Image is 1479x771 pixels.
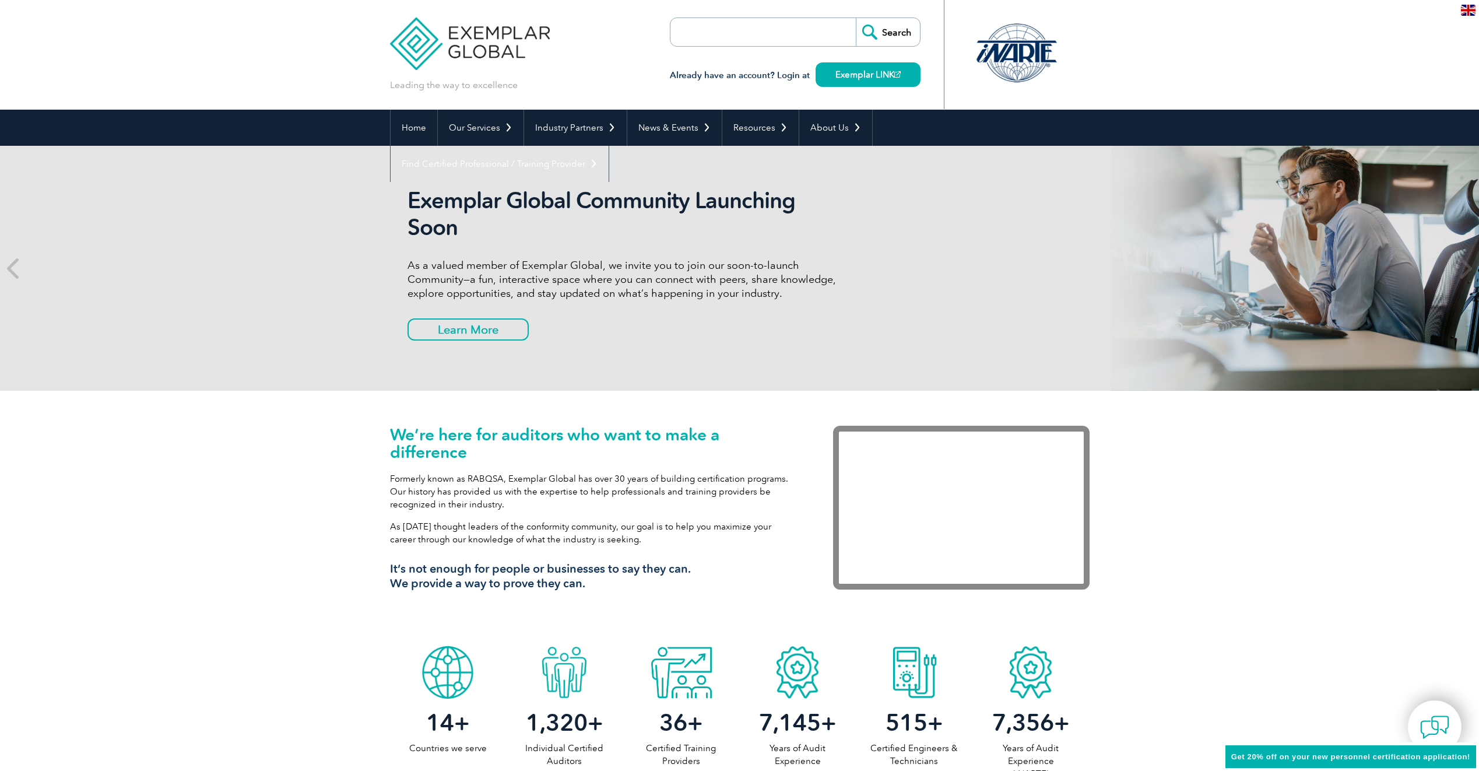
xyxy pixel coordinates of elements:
img: contact-chat.png [1420,713,1449,742]
span: 7,356 [992,709,1054,737]
h2: + [506,713,623,732]
a: Industry Partners [524,110,627,146]
h2: + [972,713,1089,732]
span: 14 [426,709,454,737]
p: Years of Audit Experience [739,742,856,768]
h2: + [856,713,972,732]
h2: Exemplar Global Community Launching Soon [407,187,845,241]
a: Learn More [407,318,529,341]
h1: We’re here for auditors who want to make a difference [390,426,798,461]
a: Exemplar LINK [816,62,921,87]
iframe: Exemplar Global: Working together to make a difference [833,426,1090,590]
h2: + [390,713,507,732]
img: en [1461,5,1476,16]
p: Individual Certified Auditors [506,742,623,768]
a: Find Certified Professional / Training Provider [391,146,609,182]
p: As a valued member of Exemplar Global, we invite you to join our soon-to-launch Community—a fun, ... [407,258,845,300]
span: 1,320 [526,709,588,737]
img: open_square.png [894,71,901,78]
a: News & Events [627,110,722,146]
p: Formerly known as RABQSA, Exemplar Global has over 30 years of building certification programs. O... [390,472,798,511]
p: Certified Engineers & Technicians [856,742,972,768]
span: 515 [886,709,928,737]
h3: Already have an account? Login at [670,68,921,83]
span: 36 [659,709,687,737]
h2: + [623,713,739,732]
h3: It’s not enough for people or businesses to say they can. We provide a way to prove they can. [390,562,798,591]
span: 7,145 [759,709,821,737]
a: Resources [722,110,799,146]
span: Get 20% off on your new personnel certification application! [1231,752,1470,761]
input: Search [856,18,920,46]
a: About Us [799,110,872,146]
h2: + [739,713,856,732]
p: As [DATE] thought leaders of the conformity community, our goal is to help you maximize your care... [390,520,798,546]
p: Leading the way to excellence [390,79,518,92]
p: Countries we serve [390,742,507,755]
p: Certified Training Providers [623,742,739,768]
a: Home [391,110,437,146]
a: Our Services [438,110,524,146]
